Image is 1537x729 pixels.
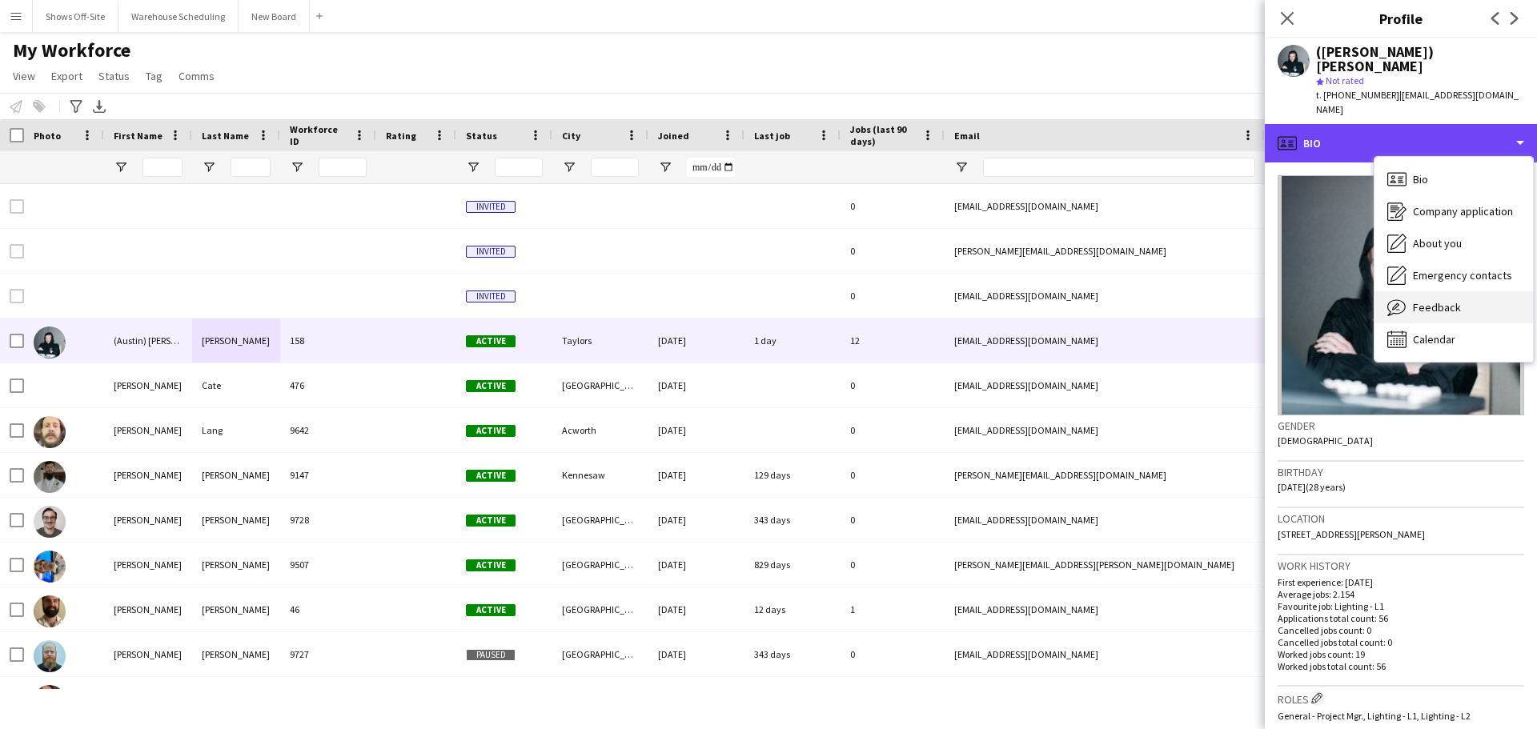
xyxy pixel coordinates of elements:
img: Adam Garey [34,595,66,627]
div: 829 days [744,543,841,587]
button: Open Filter Menu [466,160,480,174]
span: Joined [658,130,689,142]
span: Comms [179,69,215,83]
div: 158 [280,318,376,362]
div: [EMAIL_ADDRESS][DOMAIN_NAME] [945,632,1265,676]
div: [PERSON_NAME] [192,632,280,676]
div: 0 [841,408,945,452]
span: [DATE] (28 years) [1278,481,1346,493]
span: Rating [386,130,416,142]
div: [DATE] [648,587,744,631]
div: [DATE] [648,408,744,452]
span: Active [466,470,516,482]
p: Worked jobs count: 19 [1278,648,1524,660]
div: 9642 [280,408,376,452]
div: [PERSON_NAME] [192,543,280,587]
div: [PERSON_NAME] [104,408,192,452]
div: [EMAIL_ADDRESS][DOMAIN_NAME] [945,318,1265,362]
button: Open Filter Menu [290,160,304,174]
span: View [13,69,35,83]
input: Row Selection is disabled for this row (unchecked) [10,289,24,303]
div: Company application [1374,195,1533,227]
img: Adam Bloodworth [34,461,66,493]
div: 9467 [280,677,376,721]
div: 0 [841,184,945,228]
span: [DEMOGRAPHIC_DATA] [1278,435,1373,447]
span: Not rated [1326,74,1364,86]
input: Row Selection is disabled for this row (unchecked) [10,199,24,214]
div: 0 [841,229,945,273]
span: Jobs (last 90 days) [850,123,916,147]
button: New Board [239,1,310,32]
div: Feedback [1374,291,1533,323]
span: My Workforce [13,38,130,62]
div: [PERSON_NAME] [104,632,192,676]
input: Workforce ID Filter Input [319,158,367,177]
a: Tag [139,66,169,86]
div: 9147 [280,453,376,497]
span: Calendar [1413,332,1455,346]
div: [PERSON_NAME] [104,363,192,407]
div: [DATE] [648,453,744,497]
button: Open Filter Menu [114,160,128,174]
div: 12 days [744,587,841,631]
span: Bio [1413,172,1428,186]
span: Emergency contacts [1413,268,1512,282]
input: Status Filter Input [495,158,543,177]
div: Lang [192,408,280,452]
div: 9728 [280,498,376,542]
div: [DATE] [648,677,744,721]
app-action-btn: Advanced filters [66,97,86,116]
h3: Location [1278,511,1524,526]
button: Warehouse Scheduling [118,1,239,32]
span: Status [466,130,497,142]
input: City Filter Input [591,158,639,177]
div: 0 [841,632,945,676]
div: Calendar [1374,323,1533,355]
div: Kennesaw [552,453,648,497]
div: 0 [841,677,945,721]
div: Bio [1374,163,1533,195]
div: Emergency contacts [1374,259,1533,291]
h3: Work history [1278,559,1524,573]
div: [EMAIL_ADDRESS][DOMAIN_NAME] [945,587,1265,631]
div: 12 [841,318,945,362]
span: Last Name [202,130,249,142]
div: [DATE] [648,632,744,676]
img: Adam Ward [34,640,66,672]
div: 0 [841,498,945,542]
div: [GEOGRAPHIC_DATA] [552,498,648,542]
div: [EMAIL_ADDRESS][DOMAIN_NAME] [945,677,1265,721]
div: 886 days [744,677,841,721]
span: Email [954,130,980,142]
img: Crew avatar or photo [1278,175,1524,415]
div: 9507 [280,543,376,587]
span: Status [98,69,130,83]
p: Worked jobs total count: 56 [1278,660,1524,672]
div: 343 days [744,632,841,676]
div: 9727 [280,632,376,676]
button: Open Filter Menu [562,160,576,174]
span: City [562,130,580,142]
div: 1 day [744,318,841,362]
a: Status [92,66,136,86]
div: 476 [280,363,376,407]
div: ([PERSON_NAME]) [PERSON_NAME] [1316,45,1524,74]
div: [PERSON_NAME] [104,543,192,587]
p: Favourite job: Lighting - L1 [1278,600,1524,612]
input: First Name Filter Input [142,158,183,177]
img: Adam Dieter [34,506,66,538]
img: Aaron Lang [34,416,66,448]
button: Open Filter Menu [954,160,969,174]
span: Feedback [1413,300,1461,314]
span: Active [466,380,516,392]
div: [PERSON_NAME][EMAIL_ADDRESS][DOMAIN_NAME] [945,453,1265,497]
input: Joined Filter Input [687,158,735,177]
span: Company application [1413,204,1513,218]
div: [EMAIL_ADDRESS][DOMAIN_NAME] [945,363,1265,407]
div: [EMAIL_ADDRESS][DOMAIN_NAME] [945,274,1265,318]
div: (Austin) [PERSON_NAME] [104,318,192,362]
img: Addison Whitney [34,685,66,717]
div: Bio [1265,124,1537,162]
div: 343 days [744,498,841,542]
